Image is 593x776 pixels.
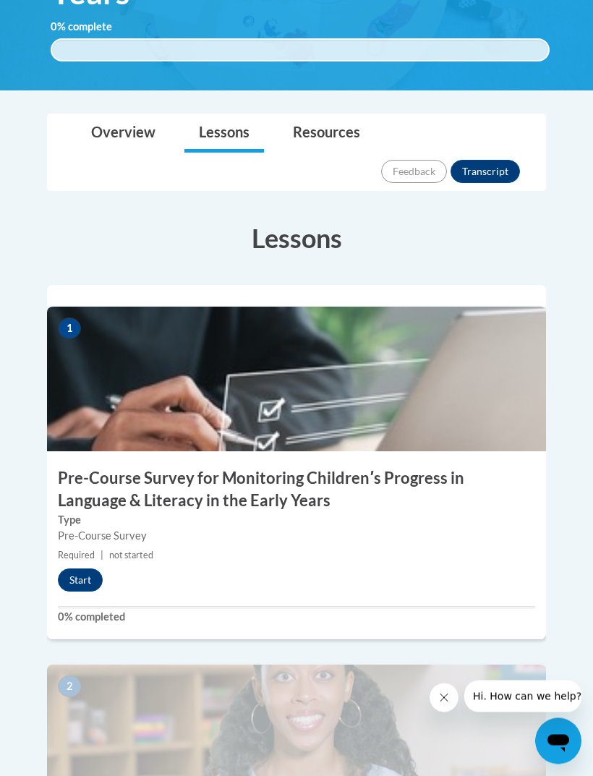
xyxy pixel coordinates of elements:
[430,683,458,712] iframe: Close message
[58,676,81,698] span: 2
[51,21,57,33] span: 0
[58,318,81,340] span: 1
[184,115,264,153] a: Lessons
[58,529,535,545] div: Pre-Course Survey
[47,221,546,257] h3: Lessons
[77,115,170,153] a: Overview
[47,307,546,452] img: Course Image
[101,550,103,561] span: |
[47,468,546,513] h3: Pre-Course Survey for Monitoring Childrenʹs Progress in Language & Literacy in the Early Years
[451,161,520,184] button: Transcript
[278,115,375,153] a: Resources
[58,569,103,592] button: Start
[58,550,95,561] span: Required
[58,610,535,626] label: 0% completed
[51,20,134,35] label: % complete
[464,681,581,712] iframe: Message from company
[381,161,447,184] button: Feedback
[58,513,535,529] label: Type
[535,718,581,764] iframe: Button to launch messaging window
[109,550,153,561] span: not started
